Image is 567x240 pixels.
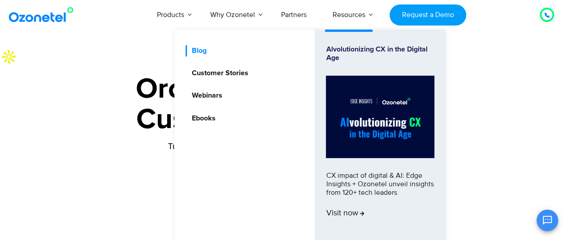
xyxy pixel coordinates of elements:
span: Visit now [326,209,364,219]
a: Webinars [186,90,223,101]
img: Alvolutionizing.jpg [326,76,434,158]
a: Customer Stories [186,68,249,79]
a: Alvolutionizing CX in the Digital AgeCX impact of digital & AI: Edge Insights + Ozonetel unveil i... [326,45,434,238]
div: Customer Experiences [35,98,532,141]
div: Orchestrate Intelligent [35,75,532,103]
a: Blog [186,45,208,56]
a: Ebooks [186,113,216,124]
div: Turn every conversation into a growth engine for your enterprise. [35,141,532,151]
a: Request a Demo [390,4,466,26]
button: Open chat [537,210,558,231]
